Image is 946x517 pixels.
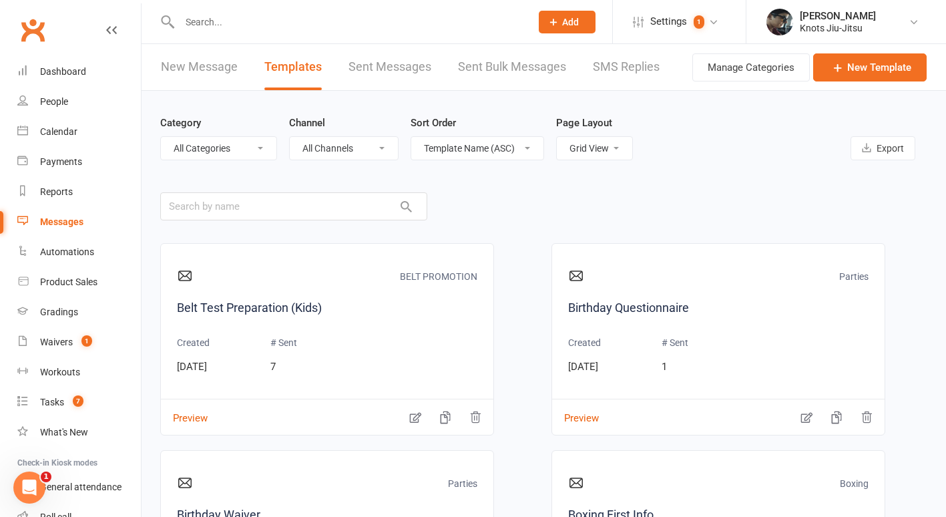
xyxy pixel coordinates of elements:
span: Add [562,17,579,27]
div: Messages [40,216,83,227]
span: [DATE] [568,361,598,373]
div: Workouts [40,367,80,377]
button: Manage Categories [692,53,810,81]
button: Preview [161,402,208,416]
div: Product Sales [40,277,97,287]
label: Channel [289,115,325,131]
a: Payments [17,147,141,177]
p: BELT PROMOTION [400,269,477,288]
span: 7 [73,395,83,407]
input: Search... [176,13,521,31]
div: Reports [40,186,73,197]
input: Search by name [160,192,427,220]
p: # Sent [662,335,688,350]
p: Created [568,335,601,350]
label: Sort Order [411,115,456,131]
a: Sent Messages [348,44,431,90]
p: Parties [448,476,477,495]
button: Add [539,11,596,33]
p: # Sent [270,335,297,350]
div: Knots Jiu-Jitsu [800,22,876,34]
a: Workouts [17,357,141,387]
span: 1 [662,361,667,373]
img: thumb_image1614103803.png [766,9,793,35]
div: Gradings [40,307,78,317]
a: Waivers 1 [17,327,141,357]
iframe: Intercom live chat [13,472,45,504]
a: Messages [17,207,141,237]
a: Birthday Questionnaire [568,299,869,318]
p: Created [177,335,210,350]
a: Dashboard [17,57,141,87]
p: Boxing [840,476,869,495]
div: Dashboard [40,66,86,77]
a: Product Sales [17,267,141,297]
a: What's New [17,417,141,448]
a: Clubworx [16,13,49,47]
a: Tasks 7 [17,387,141,417]
p: Parties [839,269,869,288]
button: Preview [552,402,599,416]
div: Payments [40,156,82,167]
div: [PERSON_NAME] [800,10,876,22]
a: People [17,87,141,117]
span: 7 [270,361,276,373]
a: Automations [17,237,141,267]
a: Reports [17,177,141,207]
a: General attendance kiosk mode [17,472,141,502]
a: Gradings [17,297,141,327]
a: New Message [161,44,238,90]
a: Templates [264,44,322,90]
span: Settings [650,7,687,37]
div: Automations [40,246,94,257]
label: Page Layout [556,115,612,131]
div: General attendance [40,482,122,492]
a: SMS Replies [593,44,660,90]
div: People [40,96,68,107]
button: Export [851,136,915,160]
a: Sent Bulk Messages [458,44,566,90]
a: Calendar [17,117,141,147]
a: Belt Test Preparation (Kids) [177,299,477,318]
div: Waivers [40,337,73,347]
div: Calendar [40,126,77,137]
span: 1 [694,15,704,29]
a: New Template [813,53,927,81]
div: What's New [40,427,88,438]
span: [DATE] [177,361,207,373]
label: Category [160,115,201,131]
span: 1 [81,335,92,347]
span: 1 [41,472,51,482]
div: Tasks [40,397,64,407]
